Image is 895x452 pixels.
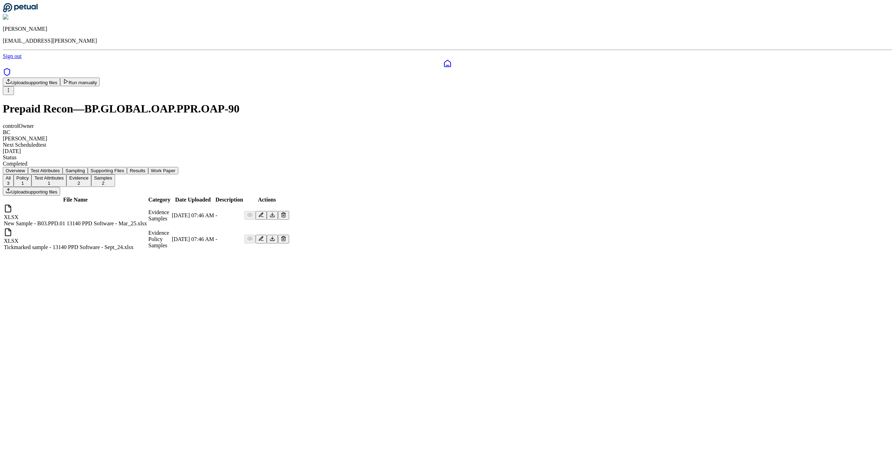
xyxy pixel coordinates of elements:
[66,174,91,187] button: Evidence2
[6,181,11,186] div: 3
[171,204,214,227] td: [DATE] 07:46 AM
[244,211,256,220] button: Preview File (hover for quick preview, click for full view)
[3,38,892,44] p: [EMAIL_ADDRESS][PERSON_NAME]
[3,174,14,187] button: All3
[63,167,88,174] button: Sampling
[69,181,88,186] div: 2
[3,187,60,196] button: Uploadsupporting files
[267,211,278,220] button: Download File
[3,148,892,154] div: [DATE]
[148,216,170,222] div: Samples
[3,8,38,14] a: Go to Dashboard
[148,167,178,174] button: Work Paper
[3,228,147,251] td: Tickmarked sample - 13140 PPD Software - Sept_24.xlsx
[60,78,100,86] button: Run manually
[3,26,892,32] p: [PERSON_NAME]
[3,154,892,161] div: Status
[3,102,892,115] h1: Prepaid Recon — BP.GLOBAL.OAP.PPR.OAP-90
[244,235,256,243] button: Preview File (hover for quick preview, click for full view)
[94,181,112,186] div: 2
[4,214,147,220] div: XLSX
[4,238,147,244] div: XLSX
[215,228,243,251] td: -
[148,236,170,242] div: Policy
[3,53,22,59] a: Sign out
[256,235,267,243] button: Add/Edit Description
[278,211,289,220] button: Delete File
[244,196,289,203] th: Actions
[171,196,214,203] th: Date Uploaded
[3,129,10,135] span: BC
[3,123,892,129] div: control Owner
[16,181,29,186] div: 1
[3,136,47,141] span: [PERSON_NAME]
[3,142,892,148] div: Next Scheduled test
[3,59,892,68] a: Dashboard
[34,181,64,186] div: 1
[148,242,170,249] div: Samples
[91,174,115,187] button: Samples2
[148,230,170,236] div: Evidence
[3,14,50,20] img: Shekhar Khedekar
[278,235,289,243] button: Delete File
[215,196,243,203] th: Description
[28,167,63,174] button: Test Attributes
[148,209,170,216] div: Evidence
[3,196,147,203] th: File Name
[215,204,243,227] td: -
[3,78,60,86] button: Uploadsupporting files
[3,86,14,95] button: More Options
[267,235,278,243] button: Download File
[31,174,66,187] button: Test Attributes1
[3,167,28,174] button: Overview
[3,167,892,174] nav: Tabs
[14,174,32,187] button: Policy1
[148,196,171,203] th: Category
[3,161,892,167] div: Completed
[256,211,267,220] button: Add/Edit Description
[171,228,214,251] td: [DATE] 07:46 AM
[3,71,11,77] a: SOC 1 Reports
[127,167,148,174] button: Results
[88,167,127,174] button: Supporting Files
[3,204,147,227] td: New Sample - B03.PPD.01 13140 PPD Software - Mar_25.xlsx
